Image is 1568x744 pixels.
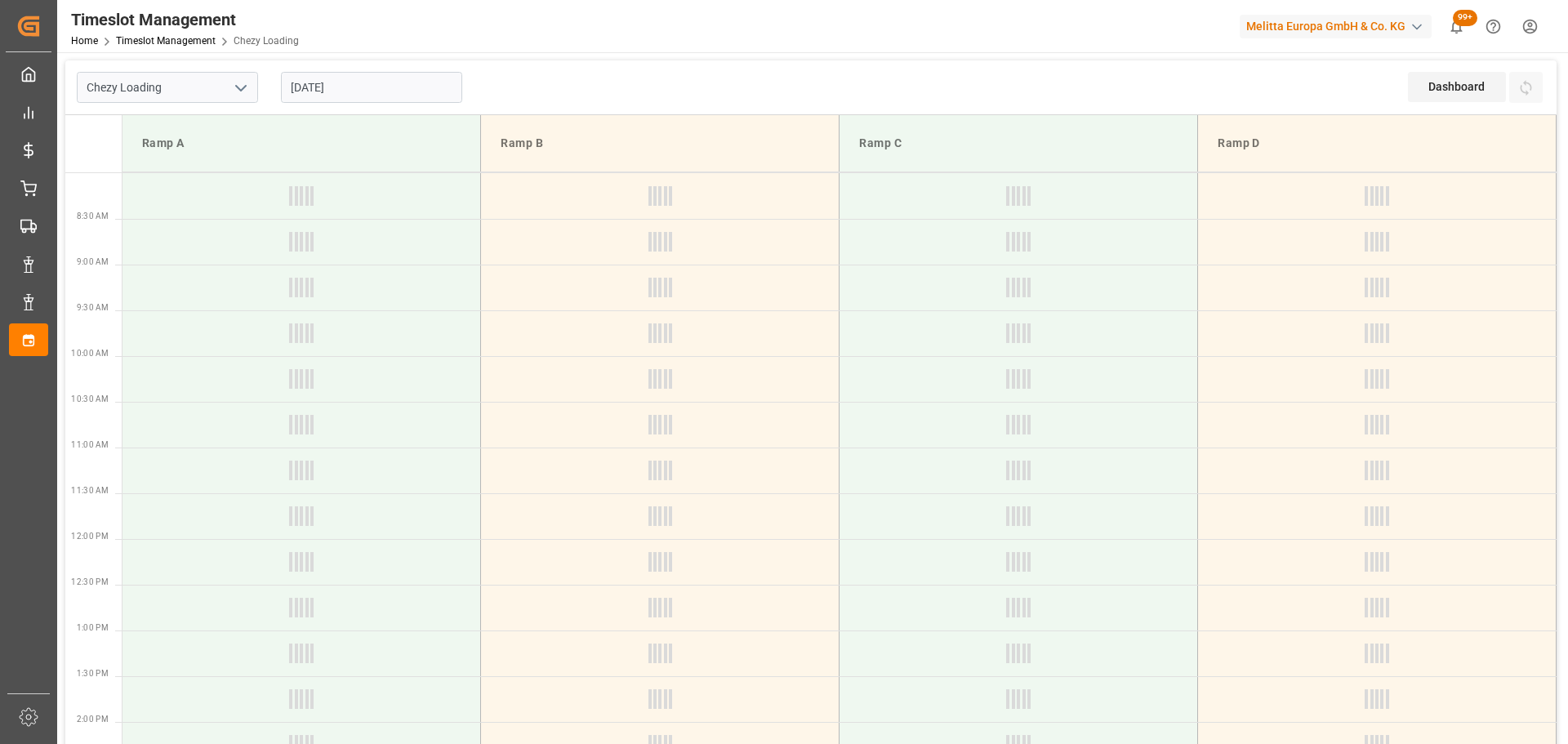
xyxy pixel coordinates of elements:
[71,577,109,586] span: 12:30 PM
[77,212,109,221] span: 8:30 AM
[71,486,109,495] span: 11:30 AM
[77,715,109,724] span: 2:00 PM
[853,128,1184,158] div: Ramp C
[1408,72,1506,102] div: Dashboard
[71,7,299,32] div: Timeslot Management
[77,303,109,312] span: 9:30 AM
[77,257,109,266] span: 9:00 AM
[1453,10,1477,26] span: 99+
[116,35,216,47] a: Timeslot Management
[71,394,109,403] span: 10:30 AM
[71,532,109,541] span: 12:00 PM
[71,440,109,449] span: 11:00 AM
[1240,15,1432,38] div: Melitta Europa GmbH & Co. KG
[71,35,98,47] a: Home
[1438,8,1475,45] button: show 100 new notifications
[494,128,826,158] div: Ramp B
[77,72,258,103] input: Type to search/select
[1475,8,1512,45] button: Help Center
[71,349,109,358] span: 10:00 AM
[281,72,462,103] input: DD-MM-YYYY
[228,75,252,100] button: open menu
[77,623,109,632] span: 1:00 PM
[1211,128,1543,158] div: Ramp D
[1240,11,1438,42] button: Melitta Europa GmbH & Co. KG
[136,128,467,158] div: Ramp A
[77,669,109,678] span: 1:30 PM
